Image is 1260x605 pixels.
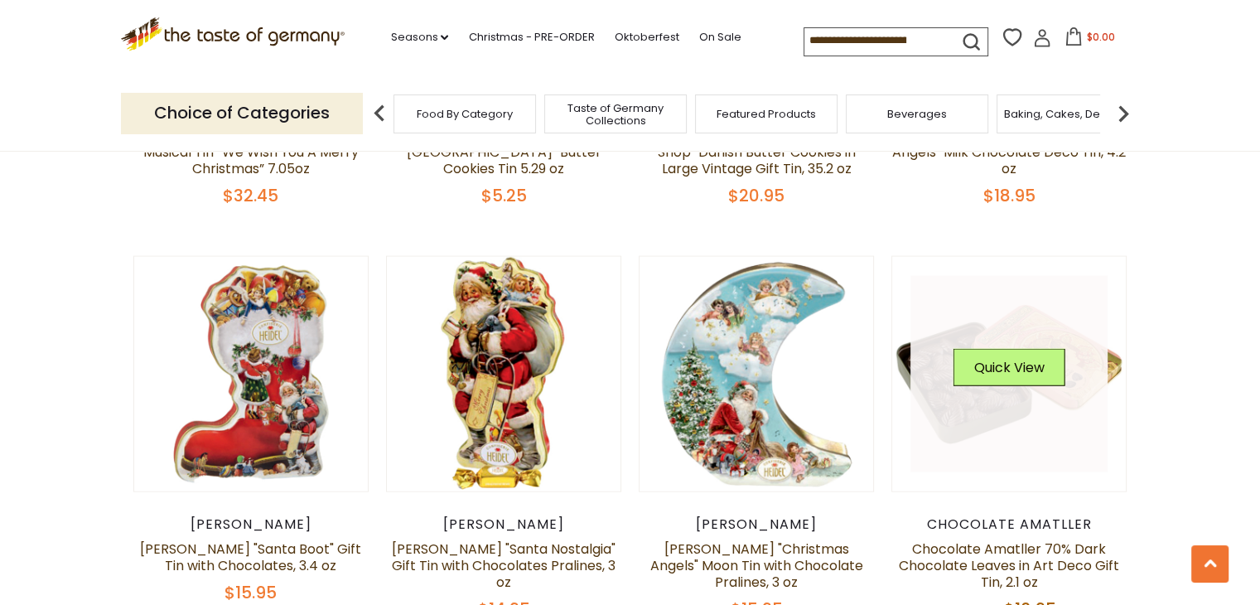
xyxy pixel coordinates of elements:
div: [PERSON_NAME] [639,516,875,533]
img: Chocolate Amatller 70% Dark Chocolate Leaves in Art Deco Gift Tin, 2.1 oz [892,257,1127,491]
a: Oktoberfest [614,28,678,46]
img: next arrow [1107,97,1140,130]
a: [PERSON_NAME] "Christmas Angels" Milk Chocolate Deco Tin, 4.2 oz [892,126,1126,178]
a: Taste of Germany Collections [549,102,682,127]
span: $0.00 [1086,30,1114,44]
a: On Sale [698,28,741,46]
span: $32.45 [223,184,278,207]
a: Food By Category [417,108,513,120]
span: $18.95 [983,184,1036,207]
a: [PERSON_NAME] "[PERSON_NAME] Shop" Danish Butter Cookies in Large Vintage Gift Tin, 35.2 oz [643,126,871,178]
span: $20.95 [728,184,784,207]
a: [PERSON_NAME] "Christmas Angels" Moon Tin with Chocolate Pralines, 3 oz [650,540,863,592]
a: Christmas - PRE-ORDER [468,28,594,46]
a: Beverages [887,108,947,120]
a: [PERSON_NAME] Golden Turning Musical Tin “We Wish You A Merry Christmas” 7.05oz [143,126,359,178]
p: Choice of Categories [121,93,363,133]
a: Chocolate Amatller 70% Dark Chocolate Leaves in Art Deco Gift Tin, 2.1 oz [899,540,1119,592]
button: Quick View [953,349,1065,386]
a: [PERSON_NAME] "[GEOGRAPHIC_DATA]" Butter Cookies Tin 5.29 oz [406,126,601,178]
a: Seasons [390,28,448,46]
img: Heidel "Christmas Angels" Moon Tin with Chocolate Pralines, 3 oz [640,257,874,491]
button: $0.00 [1055,27,1125,52]
div: [PERSON_NAME] [386,516,622,533]
img: previous arrow [363,97,396,130]
a: Featured Products [717,108,816,120]
a: [PERSON_NAME] "Santa Nostalgia" Gift Tin with Chocolates Pralines, 3 oz [392,540,616,592]
span: $5.25 [480,184,526,207]
div: Chocolate Amatller [891,516,1127,533]
img: Heidel "Santa Boot" Gift Tin with Chocolates, 3.4 oz [134,257,369,491]
div: [PERSON_NAME] [133,516,369,533]
a: Baking, Cakes, Desserts [1004,108,1132,120]
img: Heidel "Santa Nostalgia" Gift Tin with Chocolates Pralines, 3 oz [387,257,621,491]
a: [PERSON_NAME] "Santa Boot" Gift Tin with Chocolates, 3.4 oz [140,540,361,575]
span: $15.95 [224,581,277,604]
